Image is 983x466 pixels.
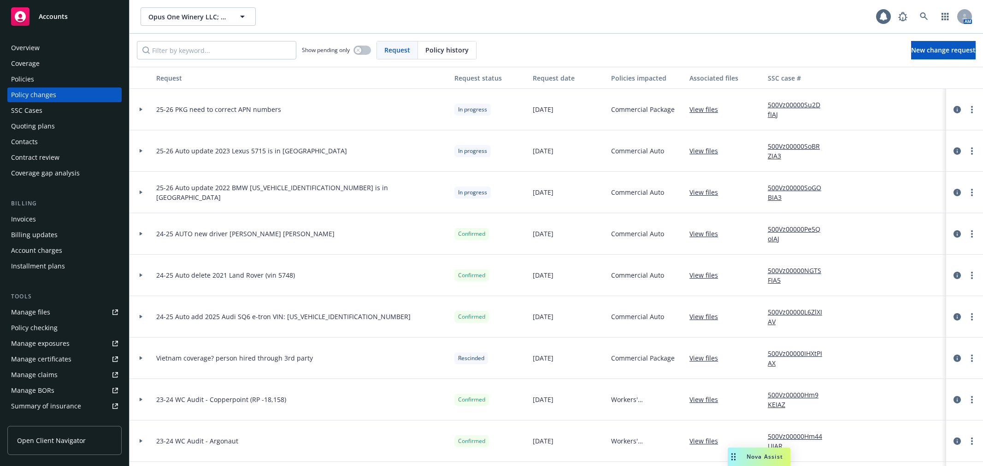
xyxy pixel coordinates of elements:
[966,146,977,157] a: more
[425,45,469,55] span: Policy history
[611,73,682,83] div: Policies impacted
[533,187,553,197] span: [DATE]
[533,312,553,321] span: [DATE]
[302,46,350,54] span: Show pending only
[11,259,65,274] div: Installment plans
[458,271,485,280] span: Confirmed
[966,394,977,405] a: more
[764,67,833,89] button: SSC case #
[533,229,553,239] span: [DATE]
[768,307,830,326] a: 500Vz00000L6ZlXIAV
[689,353,725,363] a: View files
[7,166,122,181] a: Coverage gap analysis
[7,72,122,87] a: Policies
[768,141,830,161] a: 500Vz00000SoBRZIA3
[454,73,525,83] div: Request status
[148,12,228,22] span: Opus One Winery LLC; Opus One International SARL
[915,7,933,26] a: Search
[458,230,485,238] span: Confirmed
[11,103,42,118] div: SSC Cases
[129,213,153,255] div: Toggle Row Expanded
[533,353,553,363] span: [DATE]
[7,292,122,301] div: Tools
[7,259,122,274] a: Installment plans
[156,229,335,239] span: 24-25 AUTO new driver [PERSON_NAME] [PERSON_NAME]
[7,212,122,227] a: Invoices
[7,199,122,208] div: Billing
[686,67,764,89] button: Associated files
[611,312,664,321] span: Commercial Auto
[7,41,122,55] a: Overview
[129,255,153,296] div: Toggle Row Expanded
[451,67,529,89] button: Request status
[7,103,122,118] a: SSC Cases
[533,270,553,280] span: [DATE]
[458,354,484,362] span: Rescinded
[11,119,55,134] div: Quoting plans
[7,336,122,351] a: Manage exposures
[156,73,447,83] div: Request
[966,311,977,322] a: more
[7,305,122,320] a: Manage files
[11,87,56,102] div: Policy changes
[129,172,153,213] div: Toggle Row Expanded
[11,320,58,335] div: Policy checking
[7,56,122,71] a: Coverage
[11,166,80,181] div: Coverage gap analysis
[129,89,153,130] div: Toggle Row Expanded
[384,45,410,55] span: Request
[611,395,682,404] span: Workers' Compensation - CA only
[952,270,963,281] a: circleInformation
[952,353,963,364] a: circleInformation
[458,313,485,321] span: Confirmed
[768,224,830,244] a: 500Vz00000Pe5QoIAJ
[689,187,725,197] a: View files
[7,367,122,382] a: Manage claims
[11,336,70,351] div: Manage exposures
[952,228,963,239] a: circleInformation
[7,4,122,29] a: Accounts
[533,395,553,404] span: [DATE]
[156,270,295,280] span: 24-25 Auto delete 2021 Land Rover (vin 5748)
[911,46,976,54] span: New change request
[728,448,790,466] button: Nova Assist
[11,72,34,87] div: Policies
[689,73,760,83] div: Associated files
[689,312,725,321] a: View files
[39,13,68,20] span: Accounts
[458,188,487,197] span: In progress
[129,420,153,462] div: Toggle Row Expanded
[11,41,40,55] div: Overview
[768,390,830,409] a: 500Vz00000Hm9KEIAZ
[129,296,153,338] div: Toggle Row Expanded
[966,270,977,281] a: more
[7,227,122,242] a: Billing updates
[7,399,122,414] a: Summary of insurance
[611,187,664,197] span: Commercial Auto
[894,7,912,26] a: Report a Bug
[458,147,487,155] span: In progress
[952,394,963,405] a: circleInformation
[952,436,963,447] a: circleInformation
[936,7,954,26] a: Switch app
[11,150,59,165] div: Contract review
[11,134,38,149] div: Contacts
[952,104,963,115] a: circleInformation
[966,228,977,239] a: more
[458,437,485,445] span: Confirmed
[952,187,963,198] a: circleInformation
[11,243,62,258] div: Account charges
[7,119,122,134] a: Quoting plans
[11,383,54,398] div: Manage BORs
[611,270,664,280] span: Commercial Auto
[768,100,830,119] a: 500Vz00000Su2DfIAJ
[7,352,122,367] a: Manage certificates
[7,150,122,165] a: Contract review
[611,436,682,446] span: Workers' Compensation - Other than CA
[728,448,739,466] div: Drag to move
[966,436,977,447] a: more
[153,67,451,89] button: Request
[533,105,553,114] span: [DATE]
[689,105,725,114] a: View files
[768,431,830,451] a: 500Vz00000Hm44UIAR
